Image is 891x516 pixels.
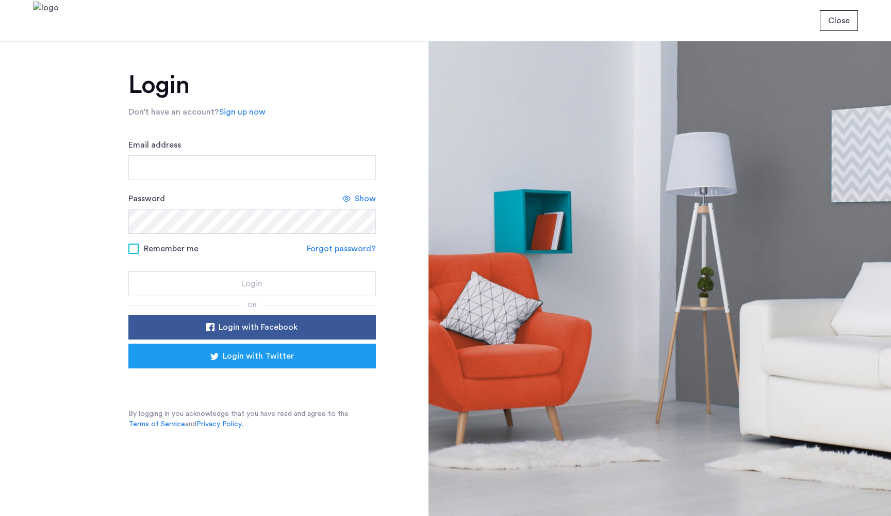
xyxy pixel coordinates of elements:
a: Privacy Policy [196,419,242,429]
span: Don’t have an account? [128,108,219,116]
button: button [128,344,376,368]
span: or [247,302,257,308]
a: Terms of Service [128,419,185,429]
button: button [820,10,858,31]
a: Forgot password? [307,243,376,255]
a: Sign up now [219,106,266,118]
span: Login with Facebook [219,321,298,333]
span: Login [241,278,262,290]
img: logo [33,2,59,40]
label: Email address [128,139,181,151]
h1: Login [128,73,376,98]
p: By logging in you acknowledge that you have read and agree to the and . [128,409,376,429]
button: button [128,271,376,296]
label: Password [128,192,165,205]
span: Remember me [144,243,199,255]
span: Show [355,192,376,205]
span: Login with Twitter [223,350,294,362]
iframe: chat widget [848,475,881,506]
button: button [128,315,376,340]
span: Close [828,14,850,27]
